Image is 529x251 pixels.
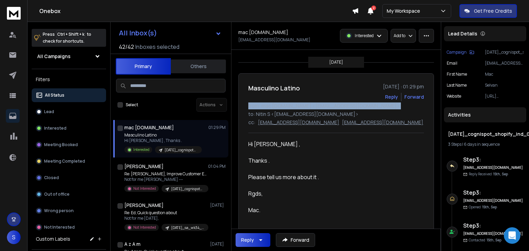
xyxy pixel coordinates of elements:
button: Interested [32,121,106,135]
button: Reply [236,233,270,247]
p: [DATE]_cognispot_shopify_ind_08092025 [165,148,198,153]
button: All Campaigns [32,50,106,63]
span: Ctrl + Shift + k [56,30,85,38]
p: Opened [469,205,497,210]
label: Select [126,102,138,108]
p: [EMAIL_ADDRESS][DOMAIN_NAME] [258,119,339,126]
span: 2 [371,6,376,10]
p: Interested [133,147,149,152]
p: Contacted [469,238,501,243]
div: Mac. [248,206,418,214]
button: All Inbox(s) [113,26,227,40]
h1: [DATE]_cognispot_shopify_ind_08092025 [448,131,522,138]
span: 15th, Sep [487,238,501,242]
p: First Name [447,72,467,77]
h1: Onebox [39,7,352,15]
p: Interested [44,125,66,131]
p: Out of office [44,192,70,197]
h6: Step 3 : [463,221,523,230]
p: Press to check for shortcuts. [43,31,91,45]
p: Not for me [PERSON_NAME] ---- [124,177,207,182]
h6: [EMAIL_ADDRESS][DOMAIN_NAME] [463,198,523,203]
button: Lead [32,105,106,119]
span: 15th, Sep [482,205,497,209]
p: [EMAIL_ADDRESS][DOMAIN_NAME] [342,119,423,126]
h3: Filters [32,75,106,84]
button: Out of office [32,187,106,201]
button: S [7,230,21,244]
h1: A z A m [124,241,141,248]
p: Not Interested [44,225,75,230]
p: Lead [44,109,54,114]
button: Others [171,59,226,74]
button: Wrong person [32,204,106,218]
p: [DATE]_sa_wk34_20082025 [171,225,204,230]
p: Closed [44,175,59,181]
p: Reply Received [469,172,508,177]
p: Not Interested [133,186,156,191]
h3: Custom Labels [36,236,70,242]
h6: [EMAIL_ADDRESS][DOMAIN_NAME] [463,165,523,170]
div: Thanks . [248,156,418,165]
p: Re: [PERSON_NAME], Improve Customer Engagement [124,171,207,177]
p: [DATE]_cognispot_shopify_ind_09092025 [171,186,204,192]
p: Add to [394,33,405,39]
p: Wrong person [44,208,74,214]
p: My Workspace [387,8,423,14]
span: 15th, Sep [493,172,508,176]
p: Not Interested [133,225,156,230]
img: logo [7,7,21,20]
button: Not Interested [32,220,106,234]
p: Mac [485,72,523,77]
h1: All Inbox(s) [119,30,157,36]
div: Please tell us more about it . [248,173,418,181]
div: Forward [404,94,424,100]
div: | [448,142,522,147]
h6: Step 3 : [463,188,523,197]
p: Re: Ed, Quick question about [124,210,207,216]
p: [EMAIL_ADDRESS][DOMAIN_NAME] [238,37,310,43]
p: [DATE] : 01:29 pm [383,83,424,90]
p: Selvan [485,83,523,88]
h1: All Campaigns [37,53,71,60]
p: Interested [355,33,374,39]
button: Primary [116,58,171,75]
p: Email [447,61,457,66]
h1: mac [DOMAIN_NAME] [238,29,288,36]
button: All Status [32,88,106,102]
button: Meeting Booked [32,138,106,152]
h1: [PERSON_NAME] [124,202,164,209]
p: Masculino Latino [124,132,202,138]
p: Meeting Booked [44,142,78,148]
p: Meeting Completed [44,159,85,164]
button: Meeting Completed [32,154,106,168]
h1: mac [DOMAIN_NAME] [124,124,174,131]
h3: Inboxes selected [135,43,179,51]
button: Forward [276,233,315,247]
p: website [447,94,461,99]
button: Reply [385,94,398,100]
button: Closed [32,171,106,185]
h6: [EMAIL_ADDRESS][DOMAIN_NAME] [463,231,523,236]
p: cc: [248,119,255,126]
p: [URL][DOMAIN_NAME] [485,94,523,99]
p: [DATE] [210,203,226,208]
p: Not for me [DATE], [124,216,207,221]
p: to: Nitin S <[EMAIL_ADDRESS][DOMAIN_NAME]> [248,111,424,118]
span: 42 / 42 [119,43,134,51]
p: Hi [PERSON_NAME] , Thanks . [124,138,202,143]
div: Activities [444,107,526,122]
p: [DATE] [329,59,343,65]
h1: [PERSON_NAME] [124,163,164,170]
div: Open Intercom Messenger [504,227,520,244]
span: 6 days in sequence [464,141,500,147]
h1: Masculino Latino [248,83,300,93]
p: Get Free Credits [474,8,512,14]
p: [DATE] [210,241,226,247]
span: 3 Steps [448,141,461,147]
div: Reply [241,237,254,243]
p: Last Name [447,83,467,88]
